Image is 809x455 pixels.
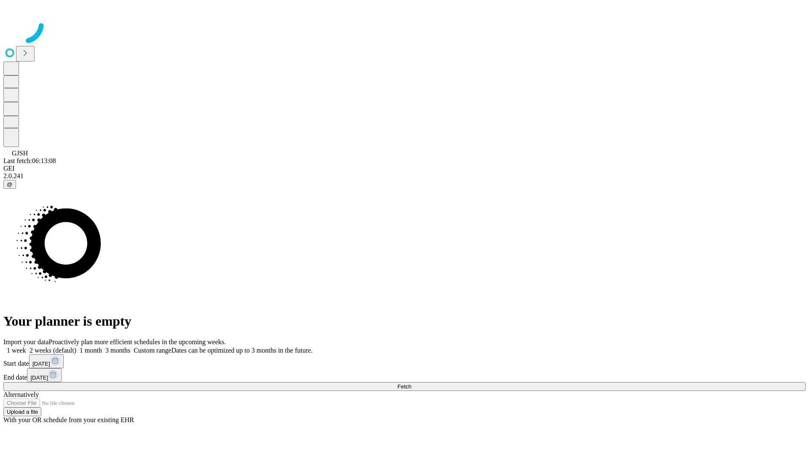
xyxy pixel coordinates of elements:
[3,407,41,416] button: Upload a file
[7,181,13,187] span: @
[3,391,39,398] span: Alternatively
[3,157,56,164] span: Last fetch: 06:13:08
[3,313,806,329] h1: Your planner is empty
[3,165,806,172] div: GEI
[29,347,76,354] span: 2 weeks (default)
[397,383,411,390] span: Fetch
[12,150,28,157] span: GJSH
[3,338,49,345] span: Import your data
[105,347,130,354] span: 3 months
[3,416,134,423] span: With your OR schedule from your existing EHR
[3,368,806,382] div: End date
[30,375,48,381] span: [DATE]
[49,338,226,345] span: Proactively plan more efficient schedules in the upcoming weeks.
[7,347,26,354] span: 1 week
[32,361,50,367] span: [DATE]
[29,354,64,368] button: [DATE]
[3,382,806,391] button: Fetch
[3,354,806,368] div: Start date
[134,347,171,354] span: Custom range
[3,172,806,180] div: 2.0.241
[80,347,102,354] span: 1 month
[27,368,62,382] button: [DATE]
[3,180,16,189] button: @
[171,347,313,354] span: Dates can be optimized up to 3 months in the future.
